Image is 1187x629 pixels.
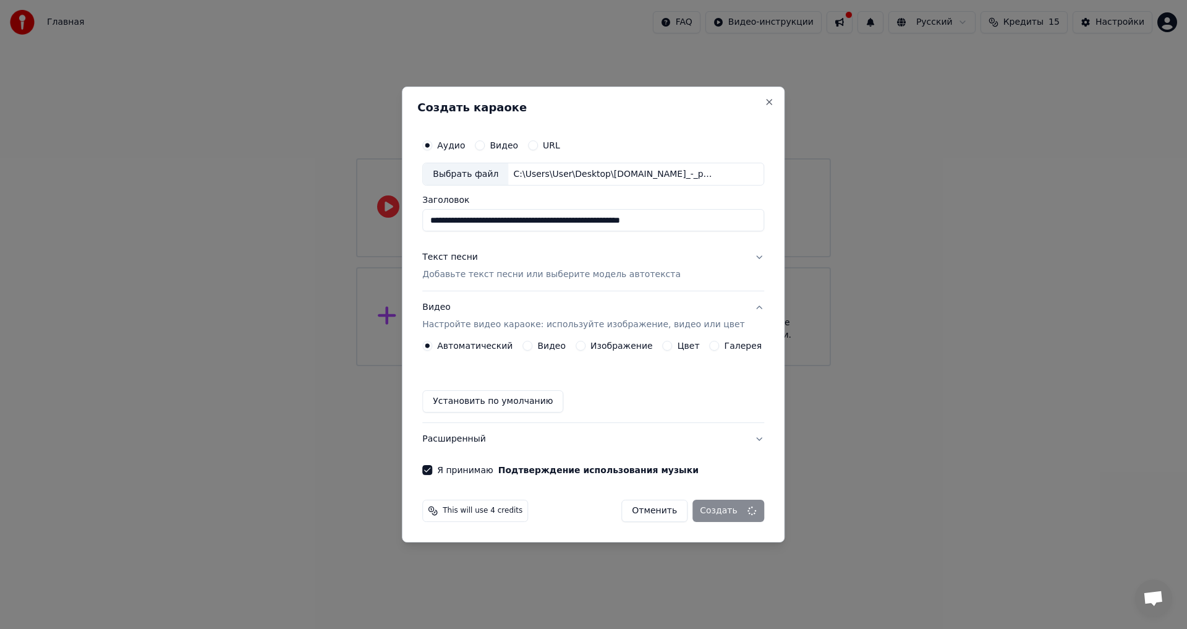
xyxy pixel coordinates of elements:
button: Расширенный [422,423,764,455]
button: ВидеоНастройте видео караоке: используйте изображение, видео или цвет [422,292,764,341]
button: Установить по умолчанию [422,390,563,413]
label: Видео [490,141,518,150]
label: Аудио [437,141,465,150]
div: C:\Users\User\Desktop\[DOMAIN_NAME]_-_pesnya-druzey-nichego-na-svete-luchshe-netu.mp3 [508,168,718,181]
div: Текст песни [422,252,478,264]
div: ВидеоНастройте видео караоке: используйте изображение, видео или цвет [422,341,764,422]
span: This will use 4 credits [443,506,522,516]
button: Текст песниДобавьте текст песни или выберите модель автотекста [422,242,764,291]
label: Видео [537,341,566,350]
p: Настройте видео караоке: используйте изображение, видео или цвет [422,319,744,331]
label: Я принимаю [437,466,699,474]
label: Изображение [590,341,653,350]
label: Автоматический [437,341,513,350]
div: Видео [422,302,744,332]
label: Галерея [725,341,762,350]
div: Выбрать файл [423,163,508,186]
h2: Создать караоке [417,102,769,113]
label: Заголовок [422,196,764,205]
button: Я принимаю [498,466,699,474]
button: Отменить [621,500,687,522]
p: Добавьте текст песни или выберите модель автотекста [422,269,681,281]
label: URL [543,141,560,150]
label: Цвет [678,341,700,350]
